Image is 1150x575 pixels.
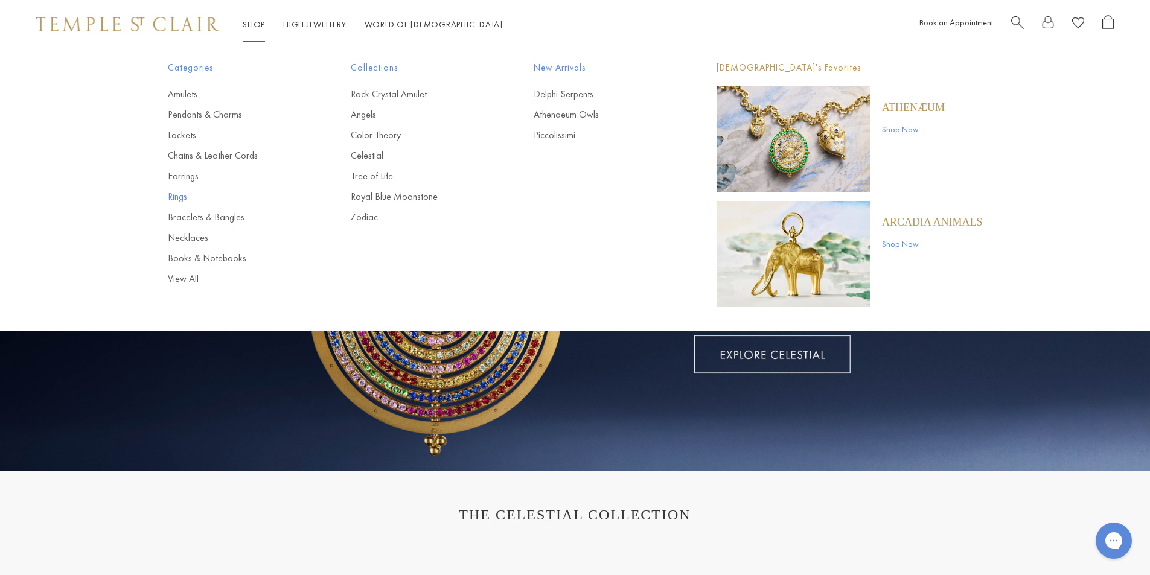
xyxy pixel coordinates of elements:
a: Chains & Leather Cords [168,149,302,162]
a: High JewelleryHigh Jewellery [283,19,347,30]
a: Athenæum [882,101,945,114]
a: Books & Notebooks [168,252,302,265]
a: Book an Appointment [919,17,993,28]
a: Rock Crystal Amulet [351,87,485,101]
a: Royal Blue Moonstone [351,190,485,203]
a: Delphi Serpents [534,87,668,101]
a: Rings [168,190,302,203]
a: Zodiac [351,211,485,224]
a: Open Shopping Bag [1102,15,1114,34]
a: World of [DEMOGRAPHIC_DATA]World of [DEMOGRAPHIC_DATA] [365,19,503,30]
a: Shop Now [882,237,983,250]
h1: THE CELESTIAL COLLECTION [48,507,1102,523]
a: ARCADIA ANIMALS [882,215,983,229]
a: Angels [351,108,485,121]
a: Necklaces [168,231,302,244]
span: New Arrivals [534,60,668,75]
a: View Wishlist [1072,15,1084,34]
iframe: Gorgias live chat messenger [1090,518,1138,563]
nav: Main navigation [243,17,503,32]
span: Categories [168,60,302,75]
a: Tree of Life [351,170,485,183]
a: Piccolissimi [534,129,668,142]
a: Celestial [351,149,485,162]
a: Color Theory [351,129,485,142]
a: Lockets [168,129,302,142]
a: Amulets [168,87,302,101]
a: Pendants & Charms [168,108,302,121]
a: View All [168,272,302,285]
a: Shop Now [882,122,945,136]
a: Search [1011,15,1024,34]
span: Collections [351,60,485,75]
a: Athenaeum Owls [534,108,668,121]
img: Temple St. Clair [36,17,219,31]
a: Bracelets & Bangles [168,211,302,224]
a: Earrings [168,170,302,183]
a: ShopShop [243,19,265,30]
p: [DEMOGRAPHIC_DATA]'s Favorites [717,60,983,75]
